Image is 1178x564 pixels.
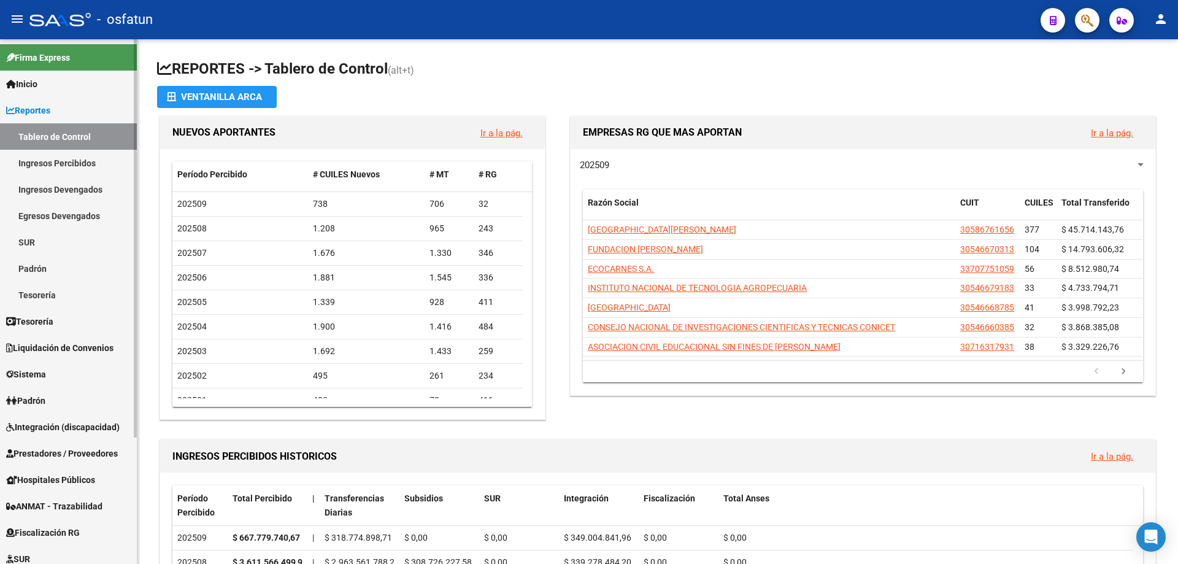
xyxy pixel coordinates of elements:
mat-icon: person [1153,12,1168,26]
div: 1.330 [429,246,469,260]
span: 202509 [177,199,207,209]
span: [GEOGRAPHIC_DATA] [588,303,671,312]
a: Ir a la pág. [1091,128,1133,139]
span: Fiscalización [644,493,695,503]
datatable-header-cell: # MT [425,161,474,188]
span: 202505 [177,297,207,307]
span: ANMAT - Trazabilidad [6,500,102,513]
div: 483 [313,393,420,408]
span: CONSEJO NACIONAL DE INVESTIGACIONES CIENTIFICAS Y TECNICAS CONICET [588,322,895,332]
span: EMPRESAS RG QUE MAS APORTAN [583,126,742,138]
div: 1.416 [429,320,469,334]
div: 243 [479,222,518,236]
span: # MT [429,169,449,179]
span: Integración (discapacidad) [6,420,120,434]
span: 30716317931 [960,342,1014,352]
datatable-header-cell: Subsidios [399,485,479,526]
span: ECOCARNES S.A. [588,264,654,274]
div: 965 [429,222,469,236]
datatable-header-cell: Fiscalización [639,485,718,526]
datatable-header-cell: Total Transferido [1057,190,1142,230]
span: 202508 [177,223,207,233]
span: # RG [479,169,497,179]
span: 30546660385 [960,322,1014,332]
span: FUNDACION [PERSON_NAME] [588,244,703,254]
span: 202506 [177,272,207,282]
span: Integración [564,493,609,503]
span: Sistema [6,368,46,381]
span: Tesorería [6,315,53,328]
span: (alt+t) [388,64,414,76]
span: CUIT [960,198,979,207]
a: go to next page [1112,365,1135,379]
span: INGRESOS PERCIBIDOS HISTORICOS [172,450,337,462]
div: 1.692 [313,344,420,358]
div: 738 [313,197,420,211]
div: 706 [429,197,469,211]
span: Total Percibido [233,493,292,503]
datatable-header-cell: Integración [559,485,639,526]
span: Período Percibido [177,169,247,179]
span: $ 3.329.226,76 [1061,342,1119,352]
datatable-header-cell: Total Anses [718,485,1133,526]
span: $ 349.004.841,96 [564,533,631,543]
datatable-header-cell: # RG [474,161,523,188]
span: ASOCIACION CIVIL EDUCACIONAL SIN FINES DE [PERSON_NAME] [588,342,841,352]
span: | [312,533,314,543]
datatable-header-cell: CUILES [1020,190,1057,230]
div: 495 [313,369,420,383]
span: $ 318.774.898,71 [325,533,392,543]
span: 30586761656 [960,225,1014,234]
button: Ventanilla ARCA [157,86,277,108]
div: 234 [479,369,518,383]
span: 202509 [580,160,609,171]
span: Total Anses [723,493,769,503]
datatable-header-cell: SUR [479,485,559,526]
span: $ 0,00 [484,533,507,543]
span: 32 [1025,322,1034,332]
div: Ventanilla ARCA [167,86,267,108]
div: 72 [429,393,469,408]
span: Firma Express [6,51,70,64]
span: SUR [484,493,501,503]
span: Subsidios [404,493,443,503]
button: Ir a la pág. [471,122,533,144]
span: 33 [1025,283,1034,293]
span: $ 45.714.143,76 [1061,225,1124,234]
div: 1.676 [313,246,420,260]
datatable-header-cell: # CUILES Nuevos [308,161,425,188]
mat-icon: menu [10,12,25,26]
span: $ 0,00 [404,533,428,543]
span: 38 [1025,342,1034,352]
div: 1.881 [313,271,420,285]
div: 336 [479,271,518,285]
a: go to previous page [1085,365,1108,379]
span: $ 3.868.385,08 [1061,322,1119,332]
datatable-header-cell: Período Percibido [172,485,228,526]
span: | [312,493,315,503]
span: 33707751059 [960,264,1014,274]
div: 1.339 [313,295,420,309]
div: 1.433 [429,344,469,358]
span: 30546670313 [960,244,1014,254]
span: Transferencias Diarias [325,493,384,517]
span: 202507 [177,248,207,258]
a: Ir a la pág. [1091,451,1133,462]
div: 1.208 [313,222,420,236]
strong: $ 667.779.740,67 [233,533,300,543]
span: $ 8.512.980,74 [1061,264,1119,274]
span: Prestadores / Proveedores [6,447,118,460]
span: # CUILES Nuevos [313,169,380,179]
span: $ 4.733.794,71 [1061,283,1119,293]
span: 56 [1025,264,1034,274]
span: Liquidación de Convenios [6,341,114,355]
datatable-header-cell: Transferencias Diarias [320,485,399,526]
div: 484 [479,320,518,334]
span: INSTITUTO NACIONAL DE TECNOLOGIA AGROPECUARIA [588,283,807,293]
span: 104 [1025,244,1039,254]
span: Fiscalización RG [6,526,80,539]
span: $ 0,00 [723,533,747,543]
div: Open Intercom Messenger [1136,522,1166,552]
span: Padrón [6,394,45,408]
span: $ 0,00 [644,533,667,543]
